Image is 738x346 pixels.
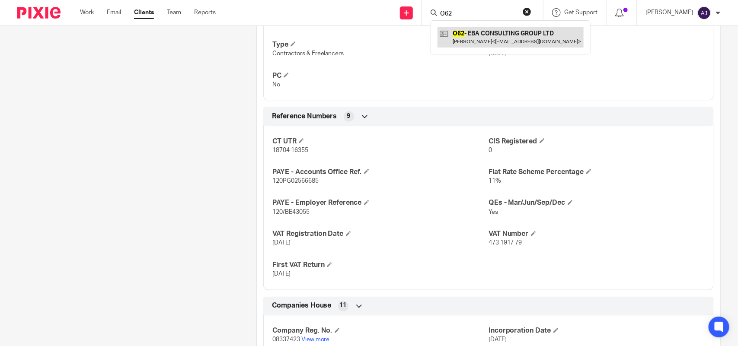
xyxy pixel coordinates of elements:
h4: First VAT Return [272,261,489,270]
h4: Type [272,40,489,49]
h4: VAT Number [489,230,705,239]
h4: QEs - Mar/Jun/Sep/Dec [489,199,705,208]
a: Clients [134,8,154,17]
span: 11% [489,178,501,184]
span: [DATE] [272,240,291,246]
span: Reference Numbers [272,112,337,121]
span: 18704 16355 [272,147,308,153]
img: svg%3E [697,6,711,20]
span: Companies House [272,302,332,311]
h4: PAYE - Employer Reference [272,199,489,208]
a: Reports [194,8,216,17]
span: 11 [340,302,347,310]
a: Email [107,8,121,17]
p: [PERSON_NAME] [645,8,693,17]
h4: CT UTR [272,137,489,146]
span: Get Support [564,10,597,16]
h4: PAYE - Accounts Office Ref. [272,168,489,177]
span: [DATE] [489,337,507,343]
span: [DATE] [272,271,291,277]
button: Clear [523,7,531,16]
span: Yes [489,210,498,216]
h4: Company Reg. No. [272,327,489,336]
img: Pixie [17,7,61,19]
a: Work [80,8,94,17]
span: 08337423 [272,337,300,343]
h4: VAT Registration Date [272,230,489,239]
h4: CIS Registered [489,137,705,146]
a: View more [301,337,330,343]
span: 9 [347,112,351,121]
span: 473 1917 79 [489,240,522,246]
span: 120PG02566685 [272,178,319,184]
h4: Incorporation Date [489,327,705,336]
h4: Flat Rate Scheme Percentage [489,168,705,177]
span: 120/BE43055 [272,210,310,216]
span: 0 [489,147,492,153]
a: Team [167,8,181,17]
h4: Date Joined Practice [489,40,705,49]
h4: PC [272,71,489,80]
span: No [272,82,280,88]
input: Search [439,10,517,18]
span: Contractors & Freelancers [272,51,344,57]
